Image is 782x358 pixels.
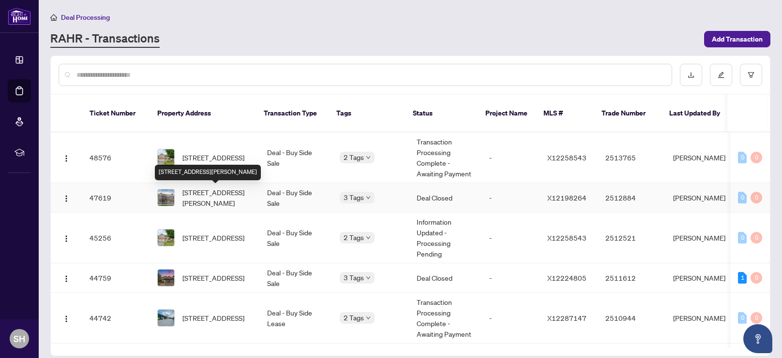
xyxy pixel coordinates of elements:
[738,232,747,243] div: 0
[738,312,747,324] div: 0
[158,270,174,286] img: thumbnail-img
[59,230,74,245] button: Logo
[598,213,665,263] td: 2512521
[680,64,702,86] button: download
[158,189,174,206] img: thumbnail-img
[344,192,364,203] span: 3 Tags
[82,293,150,344] td: 44742
[329,95,405,132] th: Tags
[62,195,70,202] img: Logo
[259,213,332,263] td: Deal - Buy Side Sale
[259,183,332,213] td: Deal - Buy Side Sale
[751,272,762,284] div: 0
[82,213,150,263] td: 45256
[409,263,481,293] td: Deal Closed
[259,293,332,344] td: Deal - Buy Side Lease
[481,183,540,213] td: -
[712,31,763,47] span: Add Transaction
[59,270,74,286] button: Logo
[743,324,772,353] button: Open asap
[704,31,770,47] button: Add Transaction
[158,310,174,326] img: thumbnail-img
[598,132,665,183] td: 2513765
[598,263,665,293] td: 2511612
[718,72,724,78] span: edit
[751,312,762,324] div: 0
[478,95,536,132] th: Project Name
[366,275,371,280] span: down
[748,72,754,78] span: filter
[751,192,762,203] div: 0
[8,7,31,25] img: logo
[665,183,738,213] td: [PERSON_NAME]
[547,314,586,322] span: X12287147
[344,312,364,323] span: 2 Tags
[62,275,70,283] img: Logo
[182,187,252,208] span: [STREET_ADDRESS][PERSON_NAME]
[366,315,371,320] span: down
[158,229,174,246] img: thumbnail-img
[82,263,150,293] td: 44759
[738,152,747,163] div: 0
[59,150,74,165] button: Logo
[59,190,74,205] button: Logo
[182,232,244,243] span: [STREET_ADDRESS]
[344,232,364,243] span: 2 Tags
[738,192,747,203] div: 0
[481,293,540,344] td: -
[14,332,25,345] span: SH
[59,310,74,326] button: Logo
[665,213,738,263] td: [PERSON_NAME]
[598,183,665,213] td: 2512884
[82,95,150,132] th: Ticket Number
[182,152,244,163] span: [STREET_ADDRESS]
[547,273,586,282] span: X12224805
[62,155,70,162] img: Logo
[662,95,734,132] th: Last Updated By
[344,152,364,163] span: 2 Tags
[688,72,694,78] span: download
[536,95,594,132] th: MLS #
[409,213,481,263] td: Information Updated - Processing Pending
[751,232,762,243] div: 0
[82,132,150,183] td: 48576
[710,64,732,86] button: edit
[409,132,481,183] td: Transaction Processing Complete - Awaiting Payment
[598,293,665,344] td: 2510944
[366,155,371,160] span: down
[740,64,762,86] button: filter
[738,272,747,284] div: 1
[62,235,70,243] img: Logo
[665,293,738,344] td: [PERSON_NAME]
[547,233,586,242] span: X12258543
[50,30,160,48] a: RAHR - Transactions
[665,132,738,183] td: [PERSON_NAME]
[82,183,150,213] td: 47619
[547,153,586,162] span: X12258543
[256,95,329,132] th: Transaction Type
[409,293,481,344] td: Transaction Processing Complete - Awaiting Payment
[594,95,662,132] th: Trade Number
[155,165,261,180] div: [STREET_ADDRESS][PERSON_NAME]
[751,152,762,163] div: 0
[409,183,481,213] td: Deal Closed
[547,193,586,202] span: X12198264
[665,263,738,293] td: [PERSON_NAME]
[259,132,332,183] td: Deal - Buy Side Sale
[344,272,364,283] span: 3 Tags
[481,132,540,183] td: -
[405,95,478,132] th: Status
[62,315,70,323] img: Logo
[259,263,332,293] td: Deal - Buy Side Sale
[481,263,540,293] td: -
[481,213,540,263] td: -
[158,149,174,166] img: thumbnail-img
[61,13,110,22] span: Deal Processing
[182,313,244,323] span: [STREET_ADDRESS]
[50,14,57,21] span: home
[150,95,256,132] th: Property Address
[182,272,244,283] span: [STREET_ADDRESS]
[366,195,371,200] span: down
[366,235,371,240] span: down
